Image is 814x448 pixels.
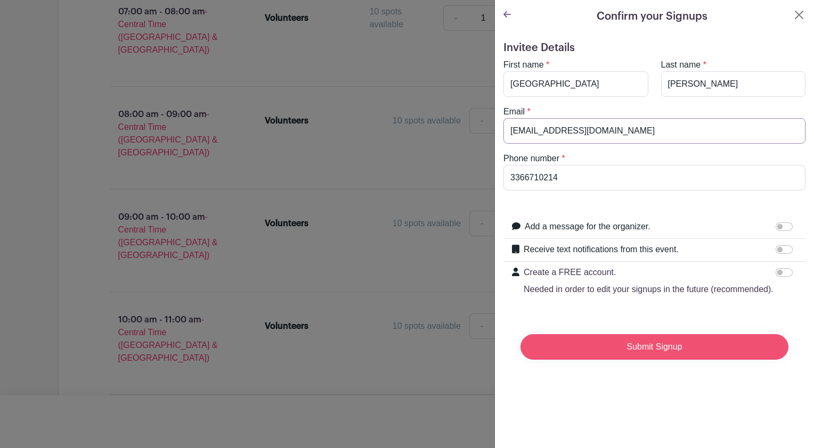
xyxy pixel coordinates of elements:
label: First name [503,59,544,71]
label: Receive text notifications from this event. [524,243,679,256]
label: Email [503,105,525,118]
p: Needed in order to edit your signups in the future (recommended). [524,283,774,296]
h5: Invitee Details [503,42,805,54]
h5: Confirm your Signups [597,9,707,24]
input: Submit Signup [520,334,788,360]
button: Close [793,9,805,21]
label: Phone number [503,152,559,165]
p: Create a FREE account. [524,266,774,279]
label: Add a message for the organizer. [525,220,650,233]
label: Last name [661,59,701,71]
